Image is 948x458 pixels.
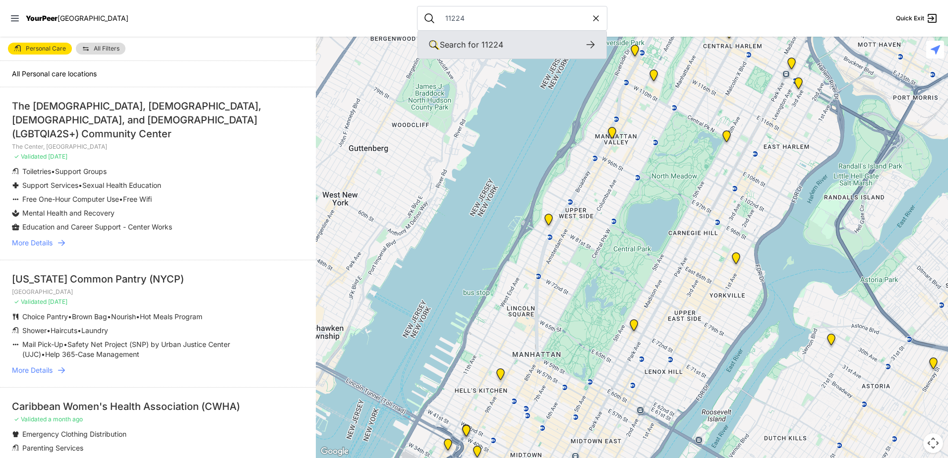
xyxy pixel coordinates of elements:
[318,445,351,458] img: Google
[51,326,77,335] span: Haircuts
[77,326,81,335] span: •
[81,326,108,335] span: Laundry
[12,238,304,248] a: More Details
[22,444,83,452] span: Parenting Services
[51,167,55,175] span: •
[606,127,618,143] div: Manhattan
[481,40,503,50] span: 11224
[26,46,66,52] span: Personal Care
[63,340,67,348] span: •
[22,167,51,175] span: Toiletries
[22,340,230,358] span: Safety Net Project (SNP) by Urban Justice Center (UJC)
[58,14,128,22] span: [GEOGRAPHIC_DATA]
[48,298,67,305] span: [DATE]
[76,43,125,55] a: All Filters
[72,312,107,321] span: Brown Bag
[12,99,304,141] div: The [DEMOGRAPHIC_DATA], [DEMOGRAPHIC_DATA], [DEMOGRAPHIC_DATA], and [DEMOGRAPHIC_DATA] (LGBTQIA2S...
[12,288,304,296] p: [GEOGRAPHIC_DATA]
[12,365,53,375] span: More Details
[12,143,304,151] p: The Center, [GEOGRAPHIC_DATA]
[22,195,119,203] span: Free One-Hour Computer Use
[123,195,152,203] span: Free Wifi
[785,57,798,73] div: East Harlem Drop-in Center
[82,181,161,189] span: Sexual Health Education
[41,350,45,358] span: •
[720,130,733,146] div: Manhattan
[22,223,172,231] span: Education and Career Support - Center Works
[111,312,136,321] span: Nourish
[8,43,72,55] a: Personal Care
[896,14,924,22] span: Quick Exit
[48,153,67,160] span: [DATE]
[48,415,83,423] span: a month ago
[119,195,123,203] span: •
[140,312,202,321] span: Hot Meals Program
[78,181,82,189] span: •
[440,40,479,50] span: Search for
[55,167,107,175] span: Support Groups
[792,77,805,93] div: Main Location
[107,312,111,321] span: •
[730,252,742,268] div: Avenue Church
[45,350,139,358] span: Help 365-Case Management
[12,272,304,286] div: [US_STATE] Common Pantry (NYCP)
[460,424,473,440] div: Metro Baptist Church
[628,319,640,335] div: Manhattan
[26,14,58,22] span: YourPeer
[14,415,47,423] span: ✓ Validated
[14,153,47,160] span: ✓ Validated
[26,15,128,21] a: YourPeer[GEOGRAPHIC_DATA]
[460,425,473,441] div: Metro Baptist Church
[648,69,660,85] div: The Cathedral Church of St. John the Divine
[12,365,304,375] a: More Details
[22,209,115,217] span: Mental Health and Recovery
[22,181,78,189] span: Support Services
[22,430,126,438] span: Emergency Clothing Distribution
[22,340,63,348] span: Mail Pick-Up
[68,312,72,321] span: •
[12,400,304,413] div: Caribbean Women's Health Association (CWHA)
[136,312,140,321] span: •
[22,326,47,335] span: Shower
[439,13,591,23] input: Search
[22,312,68,321] span: Choice Pantry
[12,238,53,248] span: More Details
[47,326,51,335] span: •
[14,298,47,305] span: ✓ Validated
[12,69,97,78] span: All Personal care locations
[94,46,119,52] span: All Filters
[896,12,938,24] a: Quick Exit
[494,368,507,384] div: 9th Avenue Drop-in Center
[318,445,351,458] a: Open this area in Google Maps (opens a new window)
[542,214,555,229] div: Pathways Adult Drop-In Program
[923,433,943,453] button: Map camera controls
[442,439,454,455] div: Sylvia's Place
